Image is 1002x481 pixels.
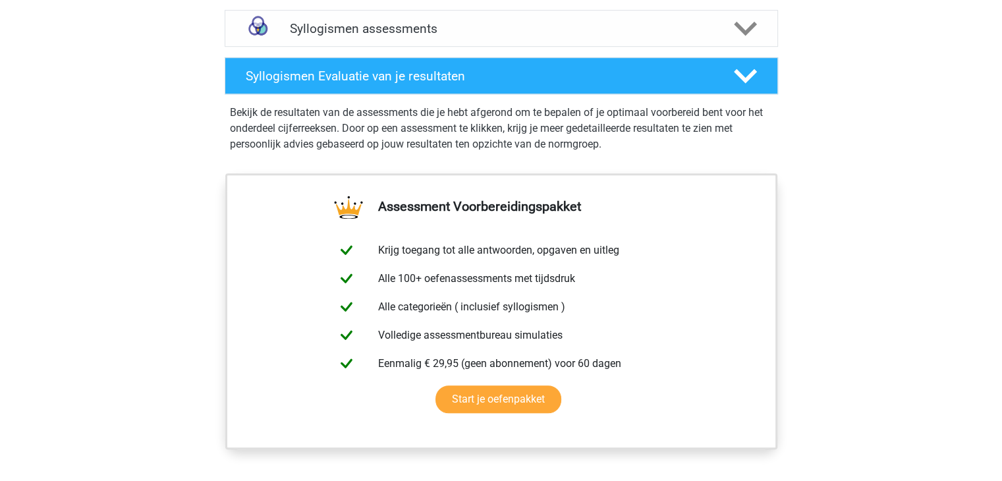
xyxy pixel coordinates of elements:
[219,10,783,47] a: assessments Syllogismen assessments
[246,69,713,84] h4: Syllogismen Evaluatie van je resultaten
[230,105,773,152] p: Bekijk de resultaten van de assessments die je hebt afgerond om te bepalen of je optimaal voorber...
[241,12,275,45] img: syllogismen assessments
[290,21,713,36] h4: Syllogismen assessments
[435,385,561,413] a: Start je oefenpakket
[219,57,783,94] a: Syllogismen Evaluatie van je resultaten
